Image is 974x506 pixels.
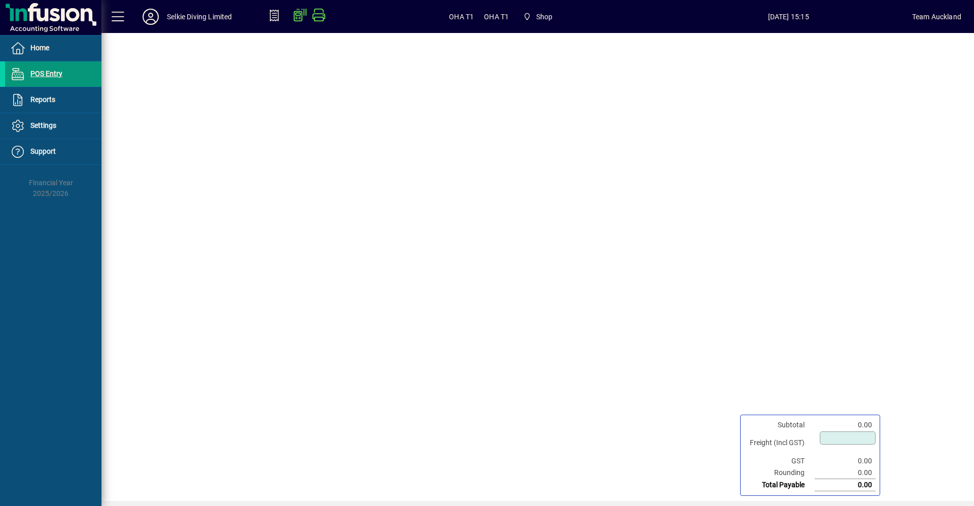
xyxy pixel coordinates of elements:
[30,121,56,129] span: Settings
[5,36,101,61] a: Home
[167,9,232,25] div: Selkie Diving Limited
[912,9,961,25] div: Team Auckland
[815,479,876,491] td: 0.00
[745,431,815,455] td: Freight (Incl GST)
[134,8,167,26] button: Profile
[665,9,912,25] span: [DATE] 15:15
[815,467,876,479] td: 0.00
[536,9,553,25] span: Shop
[745,455,815,467] td: GST
[815,419,876,431] td: 0.00
[30,95,55,104] span: Reports
[30,70,62,78] span: POS Entry
[815,455,876,467] td: 0.00
[449,9,474,25] span: OHA T1
[519,8,556,26] span: Shop
[30,147,56,155] span: Support
[745,467,815,479] td: Rounding
[484,9,509,25] span: OHA T1
[5,139,101,164] a: Support
[30,44,49,52] span: Home
[745,479,815,491] td: Total Payable
[5,87,101,113] a: Reports
[745,419,815,431] td: Subtotal
[5,113,101,139] a: Settings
